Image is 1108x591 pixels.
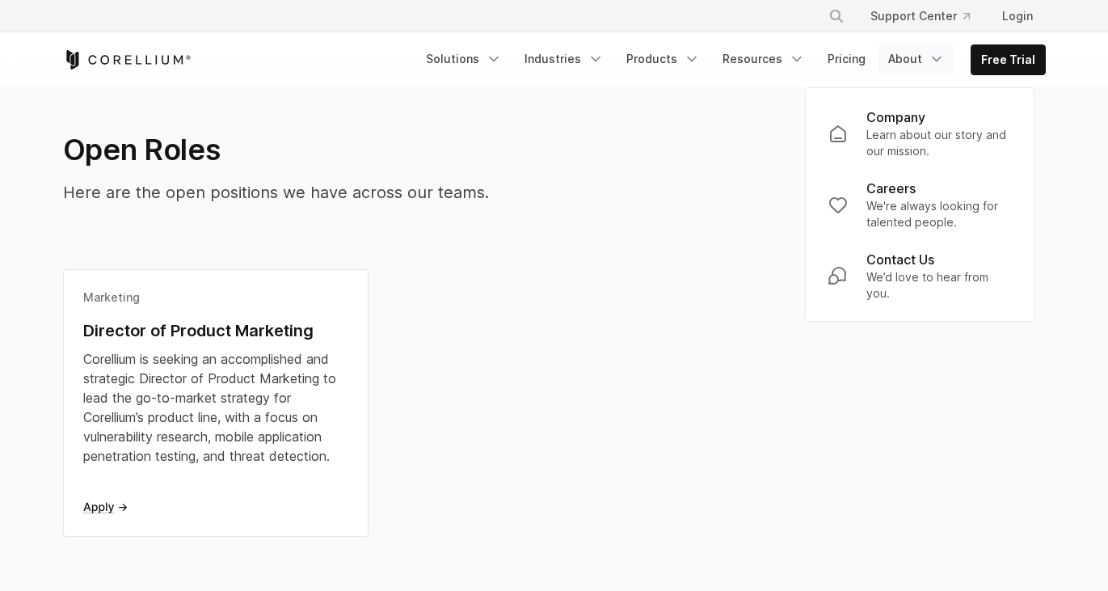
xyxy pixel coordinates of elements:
a: Free Trial [971,45,1045,74]
p: Learn about our story and our mission. [866,127,1011,159]
a: About [878,44,954,74]
a: Resources [713,44,815,74]
a: Careers We're always looking for talented people. [815,169,1023,240]
a: MarketingDirector of Product MarketingCorellium is seeking an accomplished and strategic Director... [63,269,369,537]
div: Corellium is seeking an accomplished and strategic Director of Product Marketing to lead the go-t... [83,349,349,466]
a: Industries [515,44,613,74]
p: Careers [866,179,916,198]
div: Director of Product Marketing [83,319,349,343]
p: We're always looking for talented people. [866,198,1011,230]
p: We’d love to hear from you. [866,269,1011,302]
button: Search [822,2,851,31]
p: Contact Us [866,250,934,269]
p: Company [866,108,925,127]
a: Corellium Home [63,50,192,70]
div: Navigation Menu [416,44,1046,75]
a: Products [617,44,710,74]
a: Contact Us We’d love to hear from you. [815,240,1023,311]
a: Support Center [857,2,983,31]
a: Login [989,2,1046,31]
div: Marketing [83,289,349,306]
h2: Open Roles [63,132,792,167]
p: Here are the open positions we have across our teams. [63,180,792,205]
a: Solutions [416,44,512,74]
a: Pricing [818,44,875,74]
div: Navigation Menu [809,2,1046,31]
a: Company Learn about our story and our mission. [815,98,1023,169]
